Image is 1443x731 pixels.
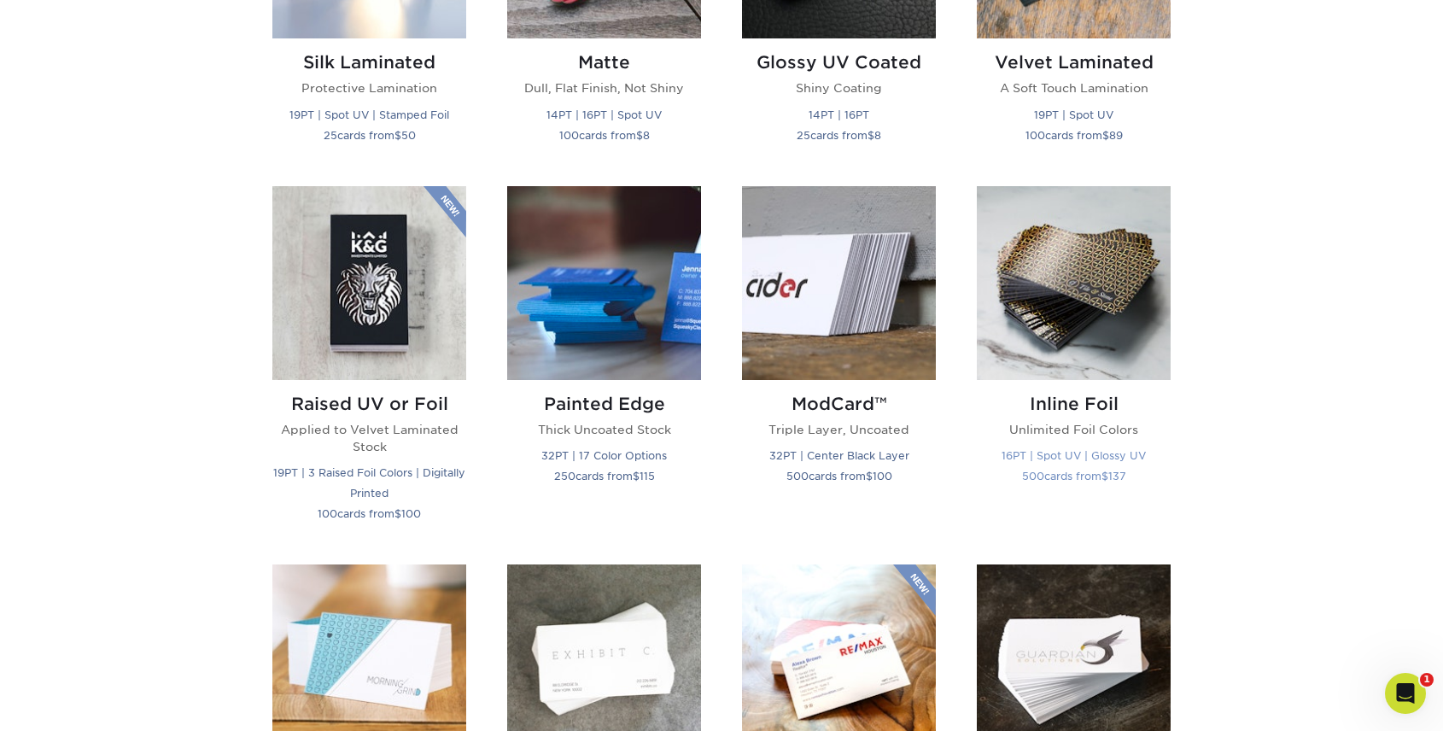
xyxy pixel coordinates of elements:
[977,79,1171,96] p: A Soft Touch Lamination
[769,449,909,462] small: 32PT | Center Black Layer
[272,186,466,545] a: Raised UV or Foil Business Cards Raised UV or Foil Applied to Velvet Laminated Stock 19PT | 3 Rai...
[401,129,416,142] span: 50
[507,421,701,438] p: Thick Uncoated Stock
[507,186,701,380] img: Painted Edge Business Cards
[742,186,936,380] img: ModCard™ Business Cards
[324,129,337,142] span: 25
[640,470,655,482] span: 115
[272,186,466,380] img: Raised UV or Foil Business Cards
[1034,108,1113,121] small: 19PT | Spot UV
[866,470,873,482] span: $
[324,129,416,142] small: cards from
[742,421,936,438] p: Triple Layer, Uncoated
[1101,470,1108,482] span: $
[633,470,640,482] span: $
[742,186,936,545] a: ModCard™ Business Cards ModCard™ Triple Layer, Uncoated 32PT | Center Black Layer 500cards from$100
[318,507,337,520] span: 100
[643,129,650,142] span: 8
[874,129,881,142] span: 8
[401,507,421,520] span: 100
[1108,470,1126,482] span: 137
[1025,129,1045,142] span: 100
[977,52,1171,73] h2: Velvet Laminated
[977,186,1171,545] a: Inline Foil Business Cards Inline Foil Unlimited Foil Colors 16PT | Spot UV | Glossy UV 500cards ...
[394,507,401,520] span: $
[554,470,575,482] span: 250
[559,129,650,142] small: cards from
[797,129,810,142] span: 25
[786,470,892,482] small: cards from
[977,394,1171,414] h2: Inline Foil
[636,129,643,142] span: $
[507,79,701,96] p: Dull, Flat Finish, Not Shiny
[1385,673,1426,714] iframe: Intercom live chat
[272,421,466,456] p: Applied to Velvet Laminated Stock
[541,449,667,462] small: 32PT | 17 Color Options
[742,79,936,96] p: Shiny Coating
[546,108,662,121] small: 14PT | 16PT | Spot UV
[554,470,655,482] small: cards from
[4,679,145,725] iframe: Google Customer Reviews
[742,394,936,414] h2: ModCard™
[742,52,936,73] h2: Glossy UV Coated
[507,186,701,545] a: Painted Edge Business Cards Painted Edge Thick Uncoated Stock 32PT | 17 Color Options 250cards fr...
[289,108,449,121] small: 19PT | Spot UV | Stamped Foil
[273,466,465,500] small: 19PT | 3 Raised Foil Colors | Digitally Printed
[507,52,701,73] h2: Matte
[873,470,892,482] span: 100
[424,186,466,237] img: New Product
[977,186,1171,380] img: Inline Foil Business Cards
[1102,129,1109,142] span: $
[272,394,466,414] h2: Raised UV or Foil
[272,79,466,96] p: Protective Lamination
[507,394,701,414] h2: Painted Edge
[318,507,421,520] small: cards from
[1420,673,1434,687] span: 1
[893,564,936,616] img: New Product
[1025,129,1123,142] small: cards from
[977,421,1171,438] p: Unlimited Foil Colors
[797,129,881,142] small: cards from
[1022,470,1126,482] small: cards from
[1002,449,1146,462] small: 16PT | Spot UV | Glossy UV
[809,108,869,121] small: 14PT | 16PT
[394,129,401,142] span: $
[868,129,874,142] span: $
[272,52,466,73] h2: Silk Laminated
[786,470,809,482] span: 500
[559,129,579,142] span: 100
[1109,129,1123,142] span: 89
[1022,470,1044,482] span: 500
